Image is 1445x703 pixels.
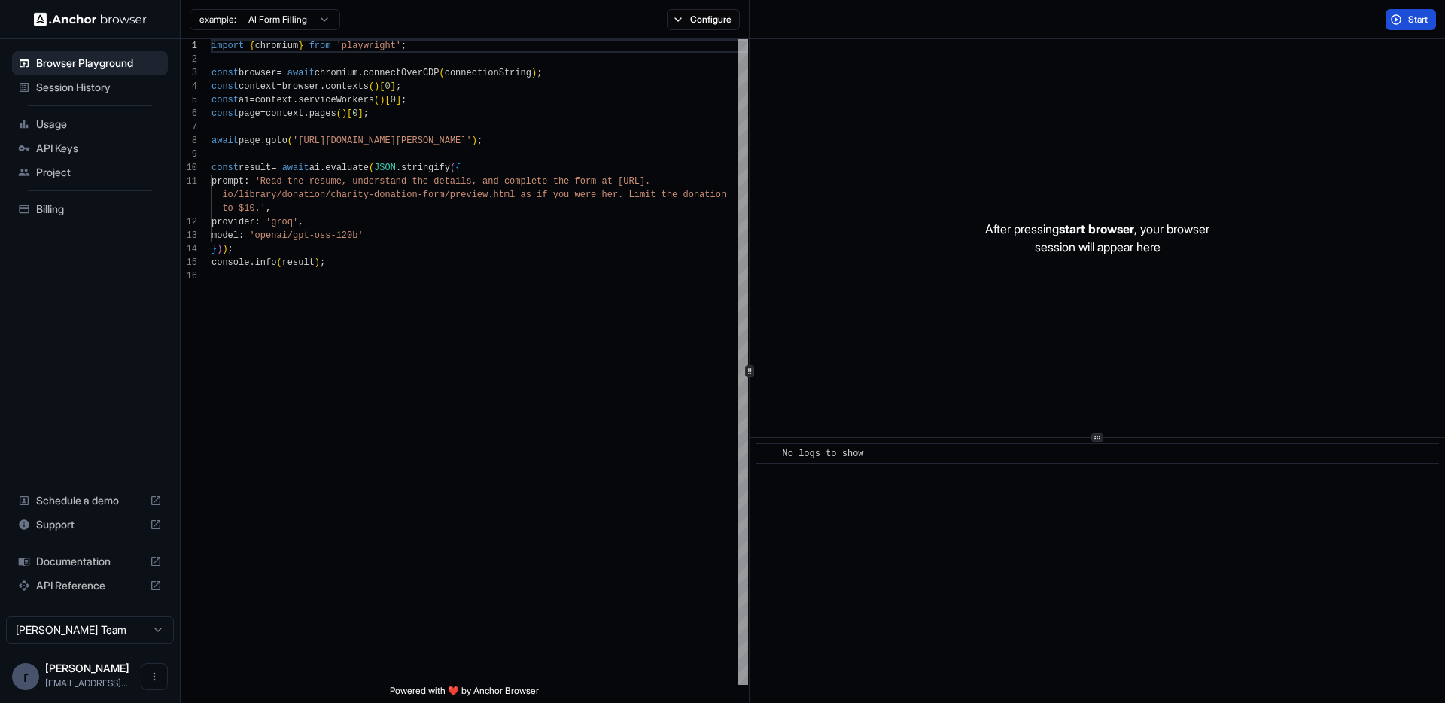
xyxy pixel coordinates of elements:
[211,176,244,187] span: prompt
[455,163,461,173] span: {
[12,197,168,221] div: Billing
[222,203,266,214] span: to $10.'
[282,257,315,268] span: result
[255,257,277,268] span: info
[199,14,236,26] span: example:
[315,68,358,78] span: chromium
[364,108,369,119] span: ;
[477,135,482,146] span: ;
[271,163,276,173] span: =
[36,80,162,95] span: Session History
[249,95,254,105] span: =
[1408,14,1429,26] span: Start
[282,81,320,92] span: browser
[239,68,276,78] span: browser
[36,554,144,569] span: Documentation
[239,108,260,119] span: page
[385,95,390,105] span: [
[667,9,740,30] button: Configure
[396,81,401,92] span: ;
[401,41,406,51] span: ;
[45,677,128,689] span: roi19953@gmail.com
[228,244,233,254] span: ;
[1386,9,1436,30] button: Start
[222,190,493,200] span: io/library/donation/charity-donation-form/preview.
[12,136,168,160] div: API Keys
[239,163,271,173] span: result
[181,175,197,188] div: 11
[336,108,342,119] span: (
[181,242,197,256] div: 14
[141,663,168,690] button: Open menu
[211,135,239,146] span: await
[293,95,298,105] span: .
[472,135,477,146] span: )
[12,663,39,690] div: r
[36,493,144,508] span: Schedule a demo
[374,163,396,173] span: JSON
[217,244,222,254] span: )
[260,108,266,119] span: =
[325,81,369,92] span: contexts
[211,108,239,119] span: const
[440,68,445,78] span: (
[379,95,385,105] span: )
[12,488,168,513] div: Schedule a demo
[255,217,260,227] span: :
[537,68,542,78] span: ;
[255,95,293,105] span: context
[364,68,440,78] span: connectOverCDP
[287,68,315,78] span: await
[493,190,726,200] span: html as if you were her. Limit the donation
[445,68,531,78] span: connectionString
[211,41,244,51] span: import
[211,81,239,92] span: const
[526,176,651,187] span: lete the form at [URL].
[298,41,303,51] span: }
[34,12,147,26] img: Anchor Logo
[181,120,197,134] div: 7
[396,95,401,105] span: ]
[249,257,254,268] span: .
[12,574,168,598] div: API Reference
[181,53,197,66] div: 2
[266,108,303,119] span: context
[36,141,162,156] span: API Keys
[357,68,363,78] span: .
[450,163,455,173] span: (
[401,95,406,105] span: ;
[181,39,197,53] div: 1
[385,81,390,92] span: 0
[320,257,325,268] span: ;
[211,95,239,105] span: const
[985,220,1209,256] p: After pressing , your browser session will appear here
[1059,221,1134,236] span: start browser
[369,163,374,173] span: (
[249,41,254,51] span: {
[320,81,325,92] span: .
[181,215,197,229] div: 12
[211,244,217,254] span: }
[287,135,293,146] span: (
[293,135,472,146] span: '[URL][DOMAIN_NAME][PERSON_NAME]'
[181,80,197,93] div: 4
[325,163,369,173] span: evaluate
[181,229,197,242] div: 13
[282,163,309,173] span: await
[347,108,352,119] span: [
[255,176,526,187] span: 'Read the resume, understand the details, and comp
[396,163,401,173] span: .
[36,202,162,217] span: Billing
[12,549,168,574] div: Documentation
[249,230,363,241] span: 'openai/gpt-oss-120b'
[181,161,197,175] div: 10
[531,68,537,78] span: )
[239,95,249,105] span: ai
[266,135,287,146] span: goto
[401,163,450,173] span: stringify
[374,81,379,92] span: )
[390,685,539,703] span: Powered with ❤️ by Anchor Browser
[36,117,162,132] span: Usage
[181,93,197,107] div: 5
[36,165,162,180] span: Project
